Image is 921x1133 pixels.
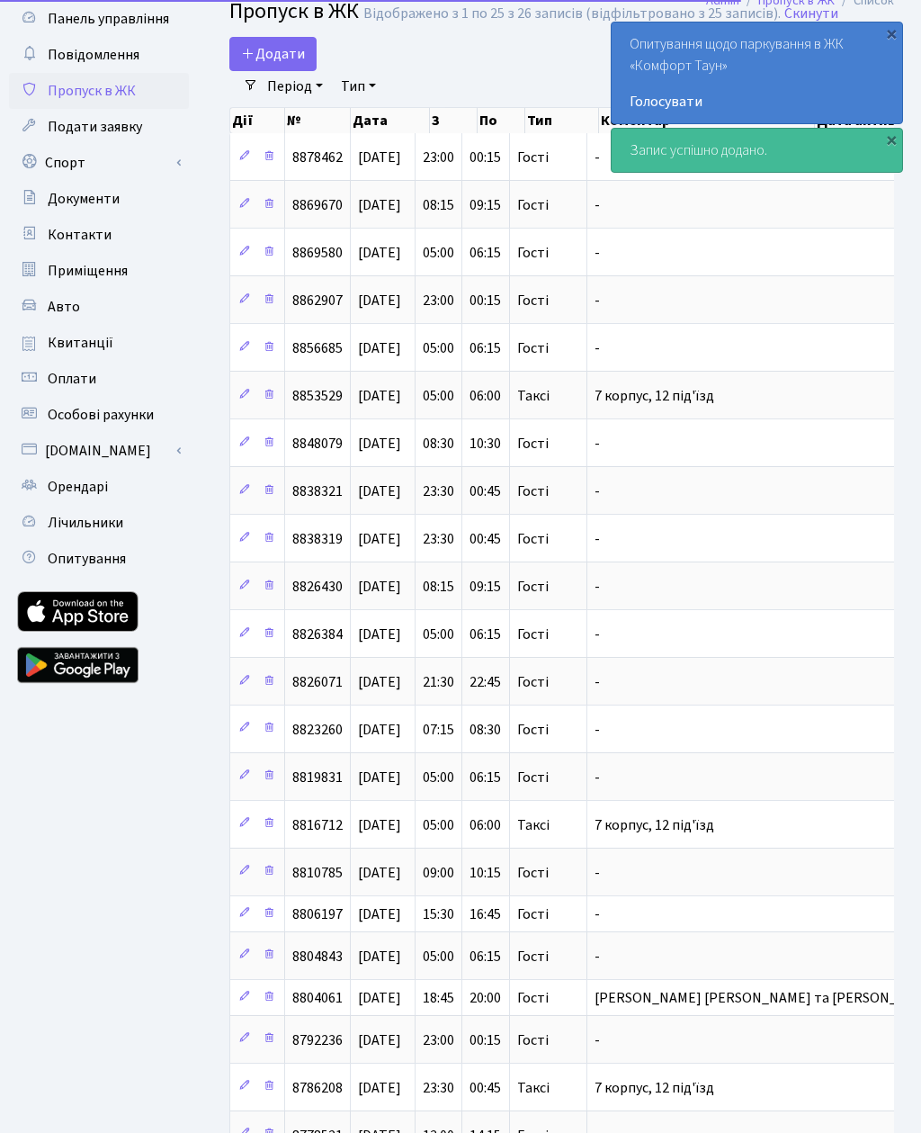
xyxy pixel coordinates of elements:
[48,297,80,317] span: Авто
[469,1030,501,1049] span: 00:15
[525,108,599,133] th: Тип
[517,675,549,689] span: Гості
[469,243,501,263] span: 06:15
[517,341,549,355] span: Гості
[285,108,351,133] th: №
[517,818,550,832] span: Таксі
[469,577,501,597] span: 09:15
[517,949,549,963] span: Гості
[423,529,454,549] span: 23:30
[358,625,401,644] span: [DATE]
[423,1077,454,1097] span: 23:30
[423,386,454,406] span: 05:00
[423,577,454,597] span: 08:15
[292,434,343,454] span: 8848079
[9,469,189,505] a: Орендарі
[423,148,454,167] span: 23:00
[517,436,549,451] span: Гості
[612,22,902,123] div: Опитування щодо паркування в ЖК «Комфорт Таун»
[358,904,401,924] span: [DATE]
[292,720,343,740] span: 8823260
[292,768,343,787] span: 8819831
[9,505,189,541] a: Лічильники
[595,720,600,740] span: -
[423,863,454,883] span: 09:00
[358,1077,401,1097] span: [DATE]
[595,481,600,501] span: -
[9,217,189,253] a: Контакти
[595,148,600,167] span: -
[230,108,285,133] th: Дії
[358,243,401,263] span: [DATE]
[292,988,343,1008] span: 8804061
[595,672,600,692] span: -
[595,1077,714,1097] span: 7 корпус, 12 під'їзд
[517,627,549,642] span: Гості
[469,625,501,644] span: 06:15
[292,672,343,692] span: 8826071
[351,108,431,133] th: Дата
[517,723,549,737] span: Гості
[48,513,123,533] span: Лічильники
[292,815,343,835] span: 8816712
[358,481,401,501] span: [DATE]
[9,397,189,433] a: Особові рахунки
[292,946,343,966] span: 8804843
[292,386,343,406] span: 8853529
[292,625,343,644] span: 8826384
[334,71,383,102] a: Тип
[517,532,549,546] span: Гості
[358,338,401,358] span: [DATE]
[48,369,96,389] span: Оплати
[292,1077,343,1097] span: 8786208
[423,434,454,454] span: 08:30
[48,477,108,497] span: Орендарі
[358,863,401,883] span: [DATE]
[358,768,401,787] span: [DATE]
[292,148,343,167] span: 8878462
[595,338,600,358] span: -
[517,580,549,594] span: Гості
[292,863,343,883] span: 8810785
[358,386,401,406] span: [DATE]
[9,289,189,325] a: Авто
[784,5,838,22] a: Скинути
[469,988,501,1008] span: 20:00
[423,195,454,215] span: 08:15
[478,108,525,133] th: По
[630,91,884,112] a: Голосувати
[517,991,549,1005] span: Гості
[292,481,343,501] span: 8838321
[48,261,128,281] span: Приміщення
[423,291,454,310] span: 23:00
[292,195,343,215] span: 8869670
[358,946,401,966] span: [DATE]
[48,189,120,209] span: Документи
[517,770,549,785] span: Гості
[9,325,189,361] a: Квитанції
[423,672,454,692] span: 21:30
[517,907,549,922] span: Гості
[423,904,454,924] span: 15:30
[595,625,600,644] span: -
[469,291,501,310] span: 00:15
[430,108,478,133] th: З
[595,243,600,263] span: -
[882,24,900,42] div: ×
[595,434,600,454] span: -
[9,361,189,397] a: Оплати
[423,720,454,740] span: 07:15
[358,434,401,454] span: [DATE]
[469,386,501,406] span: 06:00
[612,129,902,172] div: Запис успішно додано.
[595,577,600,597] span: -
[9,181,189,217] a: Документи
[229,37,317,71] a: Додати
[358,195,401,215] span: [DATE]
[882,130,900,148] div: ×
[358,1030,401,1049] span: [DATE]
[469,815,501,835] span: 06:00
[423,625,454,644] span: 05:00
[9,433,189,469] a: [DOMAIN_NAME]
[292,529,343,549] span: 8838319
